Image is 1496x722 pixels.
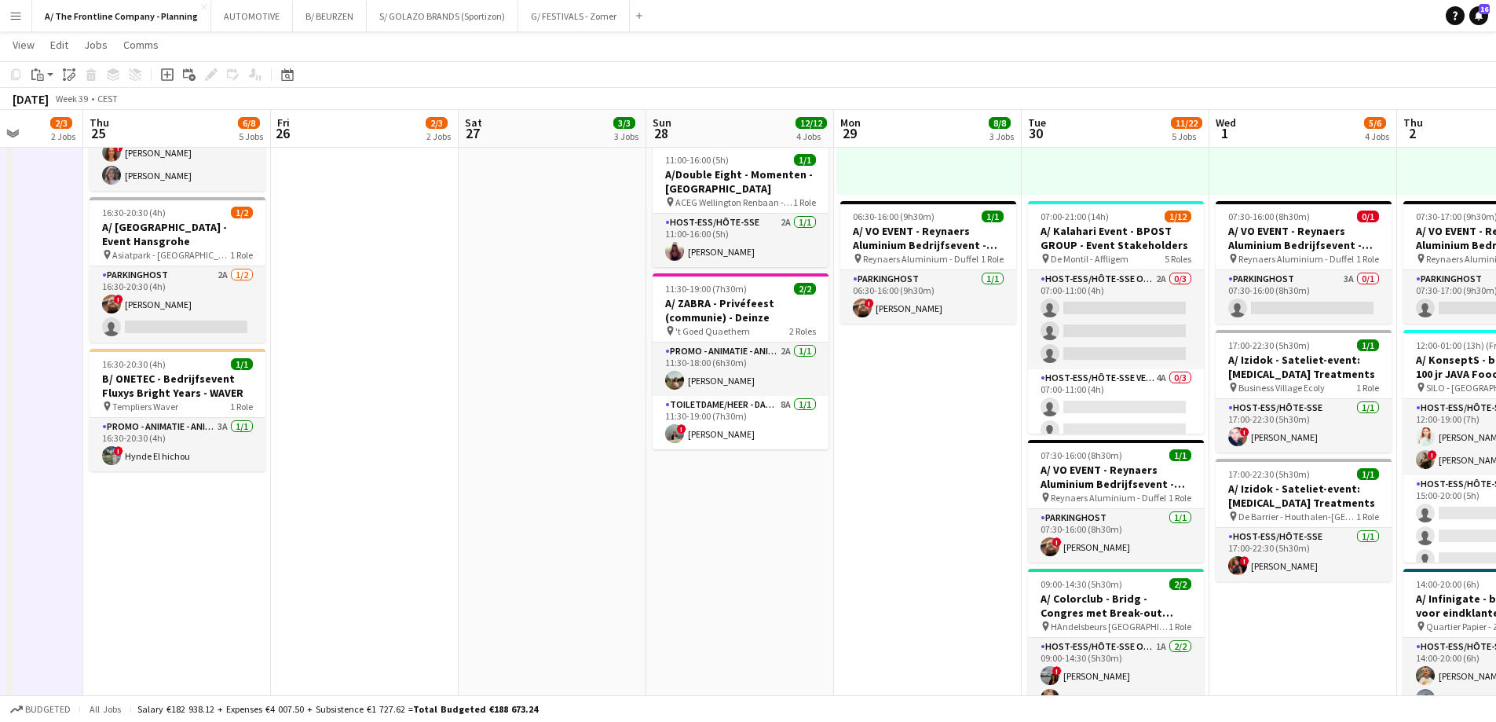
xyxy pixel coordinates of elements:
button: S/ GOLAZO BRANDS (Sportizon) [367,1,518,31]
a: 16 [1469,6,1488,25]
a: Comms [117,35,165,55]
span: Jobs [84,38,108,52]
span: All jobs [86,703,124,715]
button: A/ The Frontline Company - Planning [32,1,211,31]
span: Edit [50,38,68,52]
div: CEST [97,93,118,104]
button: G/ FESTIVALS - Zomer [518,1,630,31]
button: Budgeted [8,701,73,718]
a: Jobs [78,35,114,55]
a: View [6,35,41,55]
span: Comms [123,38,159,52]
a: Edit [44,35,75,55]
div: Salary €182 938.12 + Expenses €4 007.50 + Subsistence €1 727.62 = [137,703,538,715]
span: View [13,38,35,52]
button: AUTOMOTIVE [211,1,293,31]
div: [DATE] [13,91,49,107]
button: B/ BEURZEN [293,1,367,31]
span: 16 [1479,4,1490,14]
span: Week 39 [52,93,91,104]
span: Budgeted [25,704,71,715]
span: Total Budgeted €188 673.24 [413,703,538,715]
